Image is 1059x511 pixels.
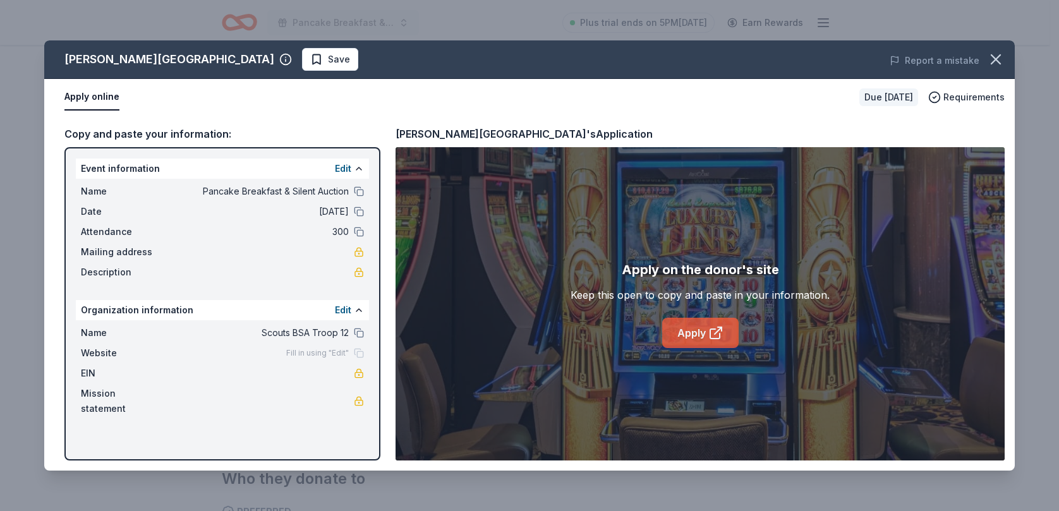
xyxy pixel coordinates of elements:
button: Save [302,48,358,71]
div: [PERSON_NAME][GEOGRAPHIC_DATA] [64,49,274,69]
div: [PERSON_NAME][GEOGRAPHIC_DATA]'s Application [396,126,653,142]
button: Apply online [64,84,119,111]
div: Copy and paste your information: [64,126,380,142]
div: Apply on the donor's site [622,260,779,280]
div: Keep this open to copy and paste in your information. [571,287,830,303]
span: Attendance [81,224,166,239]
span: Name [81,184,166,199]
span: 300 [166,224,349,239]
span: EIN [81,366,166,381]
button: Edit [335,303,351,318]
span: Description [81,265,166,280]
span: [DATE] [166,204,349,219]
span: Scouts BSA Troop 12 [166,325,349,340]
span: Pancake Breakfast & Silent Auction [166,184,349,199]
div: Event information [76,159,369,179]
span: Requirements [943,90,1005,105]
span: Save [328,52,350,67]
button: Edit [335,161,351,176]
button: Requirements [928,90,1005,105]
button: Report a mistake [890,53,979,68]
span: Mailing address [81,244,166,260]
span: Mission statement [81,386,166,416]
span: Name [81,325,166,340]
span: Date [81,204,166,219]
div: Due [DATE] [859,88,918,106]
span: Website [81,346,166,361]
span: Fill in using "Edit" [286,348,349,358]
div: Organization information [76,300,369,320]
a: Apply [662,318,739,348]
